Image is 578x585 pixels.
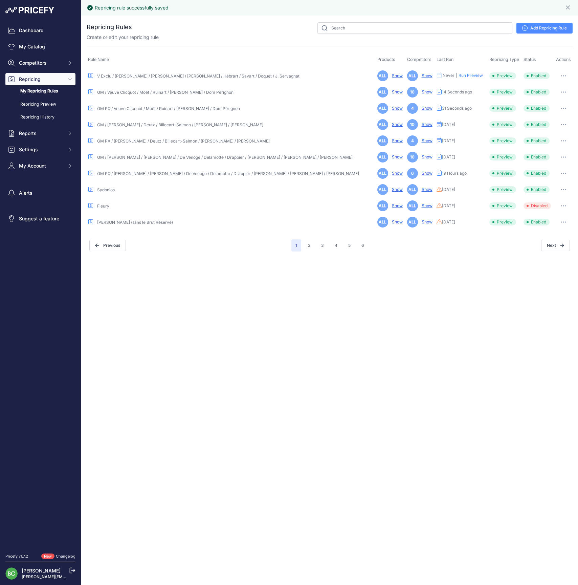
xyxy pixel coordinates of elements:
[389,89,403,94] a: Show
[524,105,550,112] span: Enabled
[5,111,75,123] a: Repricing History
[344,239,355,252] button: Go to page 5
[5,144,75,156] button: Settings
[331,239,341,252] button: Go to page 4
[541,240,570,251] button: Next
[419,106,432,111] a: Show
[97,171,359,176] a: GM PX / [PERSON_NAME] / [PERSON_NAME] / De Venoge / Delamotte / Drappier / [PERSON_NAME] / [PERSO...
[516,23,573,34] a: Add Repricing Rule
[489,186,516,193] span: Preview
[97,220,173,225] a: [PERSON_NAME] (sans le Brut Réserve)
[5,41,75,53] a: My Catalog
[389,73,403,78] a: Show
[442,138,455,144] span: [DATE]
[97,122,263,127] a: GM / [PERSON_NAME] / Deutz / Billecart-Salmon / [PERSON_NAME] / [PERSON_NAME]
[407,135,418,146] span: 4
[489,72,516,79] span: Preview
[419,187,432,192] a: Show
[524,202,551,209] span: Disabled
[407,119,418,130] span: 10
[5,127,75,139] button: Reports
[489,137,516,144] span: Preview
[442,73,455,78] div: Never
[377,103,388,114] span: ALL
[389,106,403,111] a: Show
[455,73,458,78] div: |
[442,106,472,111] span: 31 Seconds ago
[377,135,388,146] span: ALL
[291,239,301,252] span: 1
[19,60,63,66] span: Competitors
[377,57,395,62] span: Products
[419,122,432,127] a: Show
[489,154,516,160] span: Preview
[489,121,516,128] span: Preview
[407,103,418,114] span: 4
[389,138,403,143] a: Show
[377,152,388,162] span: ALL
[564,3,573,11] button: Close
[489,170,516,177] span: Preview
[97,106,240,111] a: GM PX / Veuve Clicquot / Moët / Ruinart / [PERSON_NAME] / Dom Pérignon
[304,239,314,252] button: Go to page 2
[524,121,550,128] span: Enabled
[407,184,418,195] span: ALL
[97,90,234,95] a: GM / Veuve Clicquot / Moët / Ruinart / [PERSON_NAME] / Dom Pérignon
[524,137,550,144] span: Enabled
[524,170,550,177] span: Enabled
[442,187,455,192] span: [DATE]
[389,154,403,159] a: Show
[442,203,455,209] span: [DATE]
[97,73,299,79] a: V Exclu / [PERSON_NAME] / [PERSON_NAME] / [PERSON_NAME] / Hébrart / Savart / Doquet / J. Servagnat
[87,22,132,32] h2: Repricing Rules
[89,240,126,251] span: Previous
[19,146,63,153] span: Settings
[407,217,418,227] span: ALL
[389,122,403,127] a: Show
[5,99,75,110] a: Repricing Preview
[317,22,512,34] input: Search
[389,171,403,176] a: Show
[5,24,75,37] a: Dashboard
[377,200,388,211] span: ALL
[95,4,169,11] div: Repricing rule successfully saved
[5,85,75,97] a: My Repricing Rules
[524,154,550,160] span: Enabled
[419,219,432,224] a: Show
[377,119,388,130] span: ALL
[407,168,418,179] span: 6
[419,89,432,94] a: Show
[489,89,516,95] span: Preview
[22,568,61,573] a: [PERSON_NAME]
[524,219,550,225] span: Enabled
[442,219,455,225] span: [DATE]
[377,87,388,97] span: ALL
[377,217,388,227] span: ALL
[389,203,403,208] a: Show
[489,57,519,62] span: Repricing Type
[407,152,418,162] span: 10
[442,154,455,160] span: [DATE]
[459,73,483,78] button: Run Preview
[97,203,109,209] a: Fleury
[5,187,75,199] a: Alerts
[407,57,431,62] span: Competitors
[489,105,516,112] span: Preview
[5,7,54,14] img: Pricefy Logo
[389,187,403,192] a: Show
[489,202,516,209] span: Preview
[419,171,432,176] a: Show
[524,186,550,193] span: Enabled
[407,70,418,81] span: ALL
[97,155,353,160] a: GM / [PERSON_NAME] / [PERSON_NAME] / De Venoge / Delamotte / Drappier / [PERSON_NAME] / [PERSON_N...
[556,57,571,62] span: Actions
[5,57,75,69] button: Competitors
[524,89,550,95] span: Enabled
[5,24,75,545] nav: Sidebar
[377,70,388,81] span: ALL
[97,187,115,192] a: Sydonios
[419,203,432,208] a: Show
[437,57,453,62] span: Last Run
[389,219,403,224] a: Show
[22,574,159,579] a: [PERSON_NAME][EMAIL_ADDRESS][DOMAIN_NAME][PERSON_NAME]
